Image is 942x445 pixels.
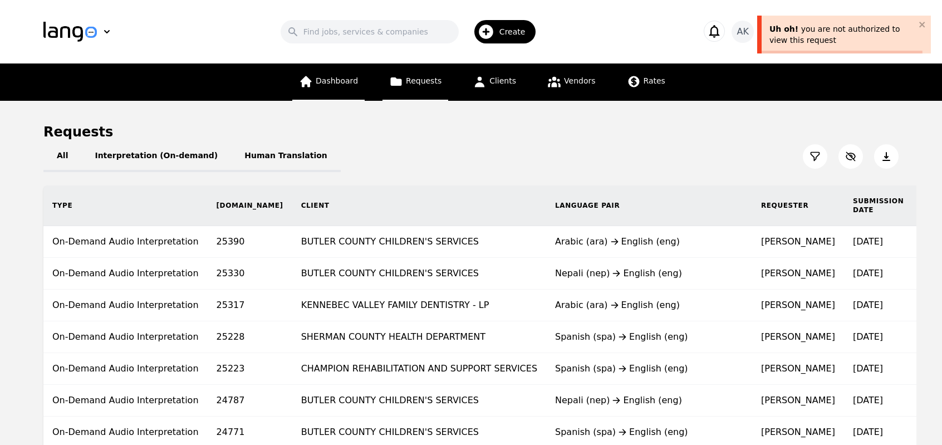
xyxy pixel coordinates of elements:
[292,353,546,385] td: CHAMPION REHABILITATION AND SUPPORT SERVICES
[281,20,459,43] input: Find jobs, services & companies
[752,353,844,385] td: [PERSON_NAME]
[459,16,543,48] button: Create
[564,76,595,85] span: Vendors
[752,185,844,226] th: Requester
[555,235,743,248] div: Arabic (ara) English (eng)
[292,258,546,290] td: BUTLER COUNTY CHILDREN'S SERVICES
[555,299,743,312] div: Arabic (ara) English (eng)
[546,185,752,226] th: Language Pair
[292,226,546,258] td: BUTLER COUNTY CHILDREN'S SERVICES
[43,321,208,353] td: On-Demand Audio Interpretation
[43,353,208,385] td: On-Demand Audio Interpretation
[43,385,208,417] td: On-Demand Audio Interpretation
[752,290,844,321] td: [PERSON_NAME]
[752,258,844,290] td: [PERSON_NAME]
[752,321,844,353] td: [PERSON_NAME]
[316,76,358,85] span: Dashboard
[43,226,208,258] td: On-Demand Audio Interpretation
[853,427,883,437] time: [DATE]
[853,395,883,405] time: [DATE]
[43,22,97,42] img: Logo
[853,300,883,310] time: [DATE]
[769,23,915,46] div: you are not authorized to view this request
[752,385,844,417] td: [PERSON_NAME]
[732,21,899,43] button: AK[PERSON_NAME]Medilinguastix Language Solutions
[208,290,292,321] td: 25317
[853,268,883,278] time: [DATE]
[43,185,208,226] th: Type
[43,123,113,141] h1: Requests
[43,141,81,172] button: All
[208,353,292,385] td: 25223
[292,385,546,417] td: BUTLER COUNTY CHILDREN'S SERVICES
[43,258,208,290] td: On-Demand Audio Interpretation
[292,290,546,321] td: KENNEBEC VALLEY FAMILY DENTISTRY - LP
[208,385,292,417] td: 24787
[489,76,516,85] span: Clients
[853,331,883,342] time: [DATE]
[208,321,292,353] td: 25228
[81,141,231,172] button: Interpretation (On-demand)
[555,426,743,439] div: Spanish (spa) English (eng)
[292,321,546,353] td: SHERMAN COUNTY HEALTH DEPARTMENT
[499,26,533,37] span: Create
[208,226,292,258] td: 25390
[555,330,743,344] div: Spanish (spa) English (eng)
[292,63,365,101] a: Dashboard
[919,20,926,29] button: close
[541,63,602,101] a: Vendors
[555,394,743,407] div: Nepali (nep) English (eng)
[382,63,448,101] a: Requests
[406,76,441,85] span: Requests
[853,363,883,374] time: [DATE]
[644,76,665,85] span: Rates
[208,258,292,290] td: 25330
[555,362,743,375] div: Spanish (spa) English (eng)
[620,63,672,101] a: Rates
[231,141,341,172] button: Human Translation
[208,185,292,226] th: [DOMAIN_NAME]
[752,226,844,258] td: [PERSON_NAME]
[853,236,883,247] time: [DATE]
[555,267,743,280] div: Nepali (nep) English (eng)
[292,185,546,226] th: Client
[838,144,863,169] button: Customize Column View
[803,144,827,169] button: Filter
[769,25,798,33] span: Uh oh!
[737,25,749,38] span: AK
[466,63,523,101] a: Clients
[844,185,912,226] th: Submission Date
[43,290,208,321] td: On-Demand Audio Interpretation
[874,144,899,169] button: Export Jobs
